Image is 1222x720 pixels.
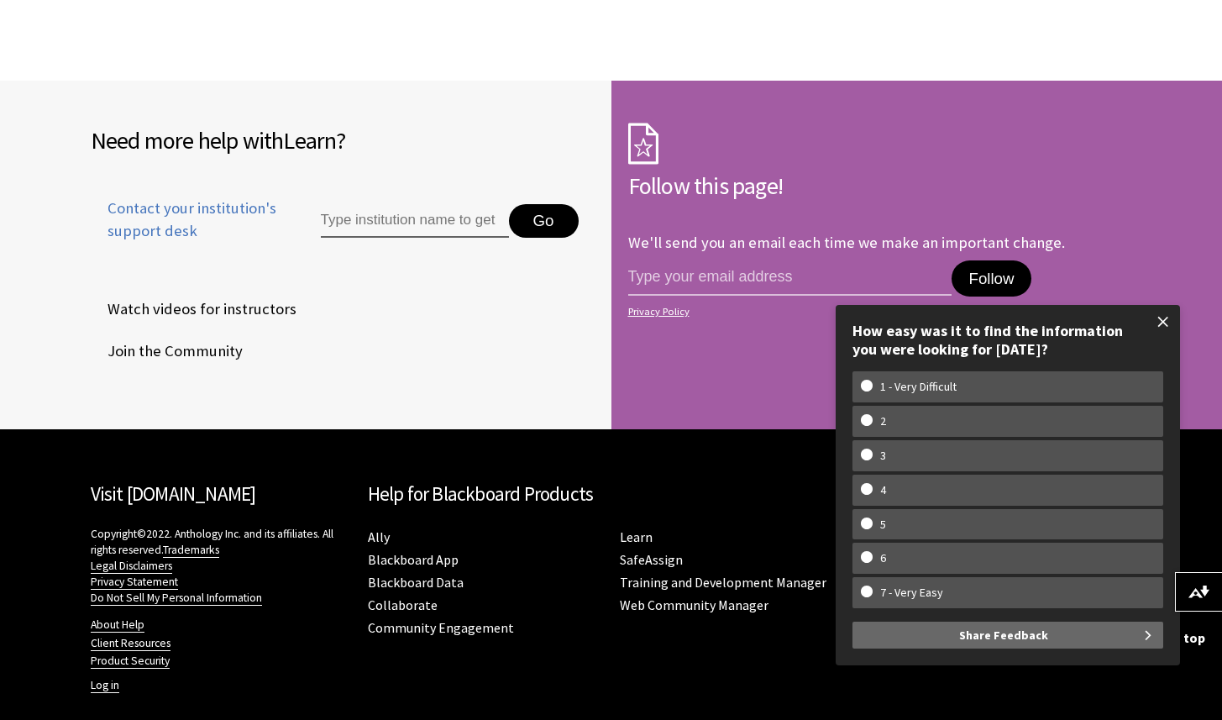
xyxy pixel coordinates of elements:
a: Legal Disclaimers [91,559,172,574]
span: Learn [283,125,336,155]
w-span: 2 [861,414,905,428]
span: Share Feedback [959,622,1048,649]
a: Ally [368,528,390,546]
button: Follow [952,260,1031,297]
a: Learn [620,528,653,546]
p: Copyright©2022. Anthology Inc. and its affiliates. All rights reserved. [91,526,351,606]
w-span: 4 [861,483,905,497]
a: Watch videos for instructors [91,297,300,322]
h2: Follow this page! [628,168,1132,203]
a: Community Engagement [368,619,514,637]
button: Share Feedback [852,622,1163,649]
a: Blackboard Data [368,574,464,591]
h2: Help for Blackboard Products [368,480,855,509]
img: Subscription Icon [628,123,658,165]
a: Client Resources [91,636,170,651]
w-span: 5 [861,518,905,532]
a: SafeAssign [620,551,683,569]
h2: Need more help with ? [91,123,595,158]
a: Collaborate [368,596,438,614]
p: We'll send you an email each time we make an important change. [628,233,1065,252]
a: About Help [91,618,144,633]
a: Privacy Policy [628,306,1127,318]
input: Type institution name to get support [321,204,509,238]
a: Trademarks [163,543,219,558]
w-span: 1 - Very Difficult [861,380,976,394]
a: Web Community Manager [620,596,768,614]
a: Privacy Statement [91,575,178,590]
w-span: 7 - Very Easy [861,586,962,600]
input: email address [628,260,952,296]
span: Join the Community [91,339,243,364]
a: Training and Development Manager [620,574,826,591]
a: Do Not Sell My Personal Information [91,591,262,606]
button: Go [509,204,579,238]
a: Join the Community [91,339,246,364]
span: Watch videos for instructors [91,297,296,322]
span: Contact your institution's support desk [91,197,282,241]
w-span: 6 [861,551,905,565]
div: How easy was it to find the information you were looking for [DATE]? [852,322,1163,358]
w-span: 3 [861,449,905,463]
a: Contact your institution's support desk [91,197,282,261]
a: Log in [91,678,119,693]
a: Blackboard App [368,551,459,569]
a: Visit [DOMAIN_NAME] [91,481,256,506]
a: Product Security [91,654,170,669]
